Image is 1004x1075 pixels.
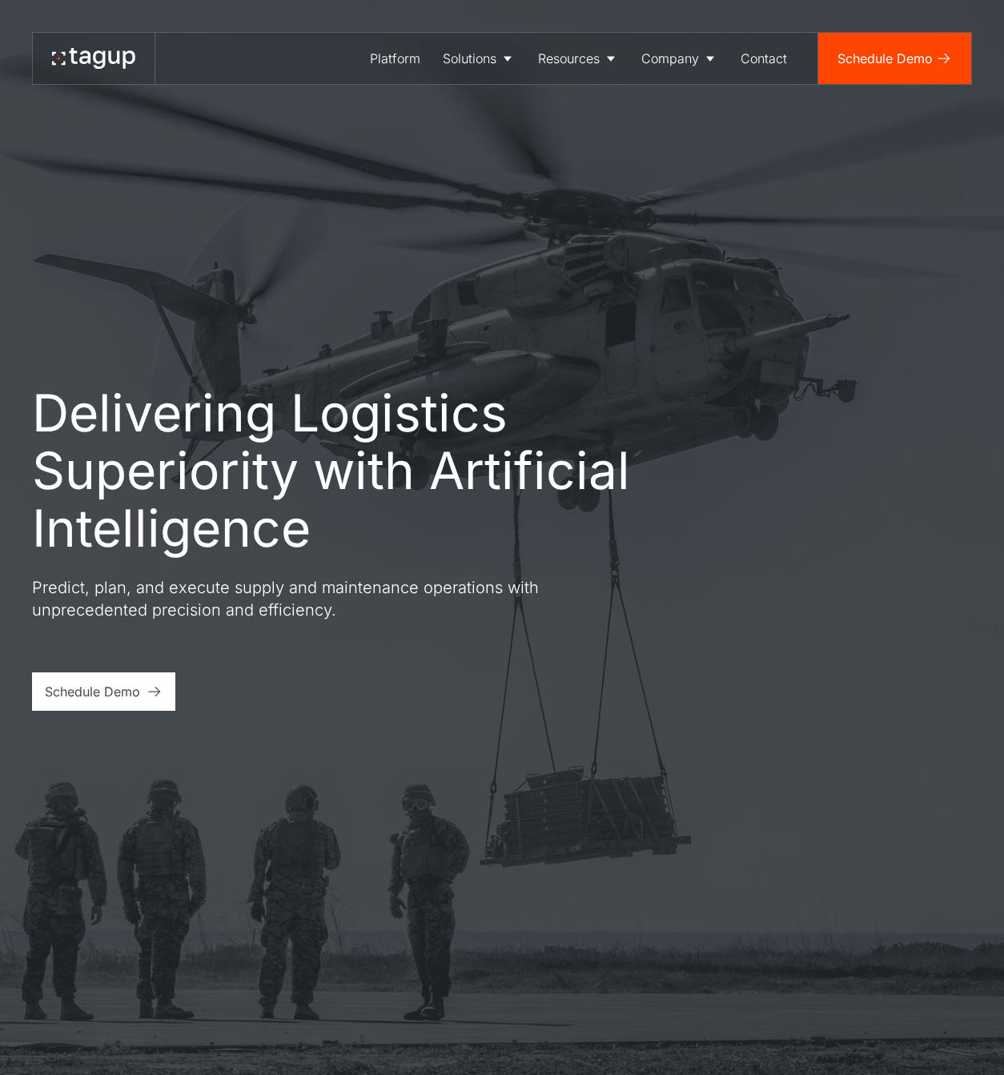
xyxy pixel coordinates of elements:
div: Schedule Demo [45,682,140,701]
h1: Delivering Logistics Superiority with Artificial Intelligence [32,384,705,557]
a: Schedule Demo [32,672,175,711]
p: Predict, plan, and execute supply and maintenance operations with unprecedented precision and eff... [32,576,608,621]
div: Resources [538,49,600,68]
a: Contact [729,33,798,84]
a: Resources [527,33,630,84]
a: Schedule Demo [818,33,971,84]
div: Company [641,49,699,68]
div: Platform [370,49,420,68]
a: Company [630,33,729,84]
div: Solutions [443,49,496,68]
div: Contact [741,49,787,68]
a: Platform [359,33,432,84]
div: Schedule Demo [837,49,933,68]
a: Solutions [432,33,527,84]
